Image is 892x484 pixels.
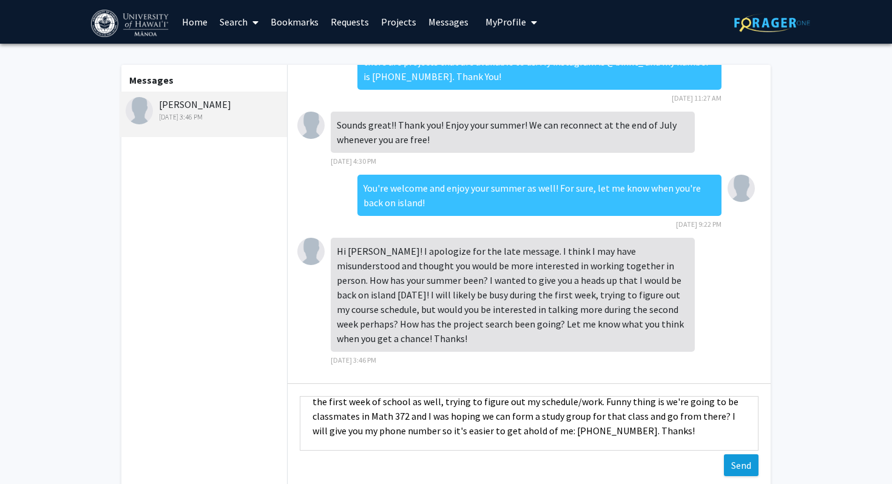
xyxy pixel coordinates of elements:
[129,74,174,86] b: Messages
[300,396,759,451] textarea: Message
[297,112,325,139] img: Allison Ebsen
[331,112,695,153] div: Sounds great!! Thank you! Enjoy your summer! We can reconnect at the end of July whenever you are...
[297,238,325,265] img: Allison Ebsen
[676,220,721,229] span: [DATE] 9:22 PM
[375,1,422,43] a: Projects
[126,97,153,124] img: Allison Ebsen
[422,1,475,43] a: Messages
[728,175,755,202] img: Binh Tran
[331,238,695,352] div: Hi [PERSON_NAME]! I apologize for the late message. I think I may have misunderstood and thought ...
[214,1,265,43] a: Search
[734,13,810,32] img: ForagerOne Logo
[485,16,526,28] span: My Profile
[176,1,214,43] a: Home
[325,1,375,43] a: Requests
[91,10,171,37] img: University of Hawaiʻi at Mānoa Logo
[724,454,759,476] button: Send
[331,355,376,365] span: [DATE] 3:46 PM
[331,156,376,166] span: [DATE] 4:30 PM
[9,429,52,475] iframe: Chat
[357,175,721,216] div: You're welcome and enjoy your summer as well! For sure, let me know when you're back on island!
[265,1,325,43] a: Bookmarks
[126,97,284,123] div: [PERSON_NAME]
[672,93,721,103] span: [DATE] 11:27 AM
[126,112,284,123] div: [DATE] 3:46 PM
